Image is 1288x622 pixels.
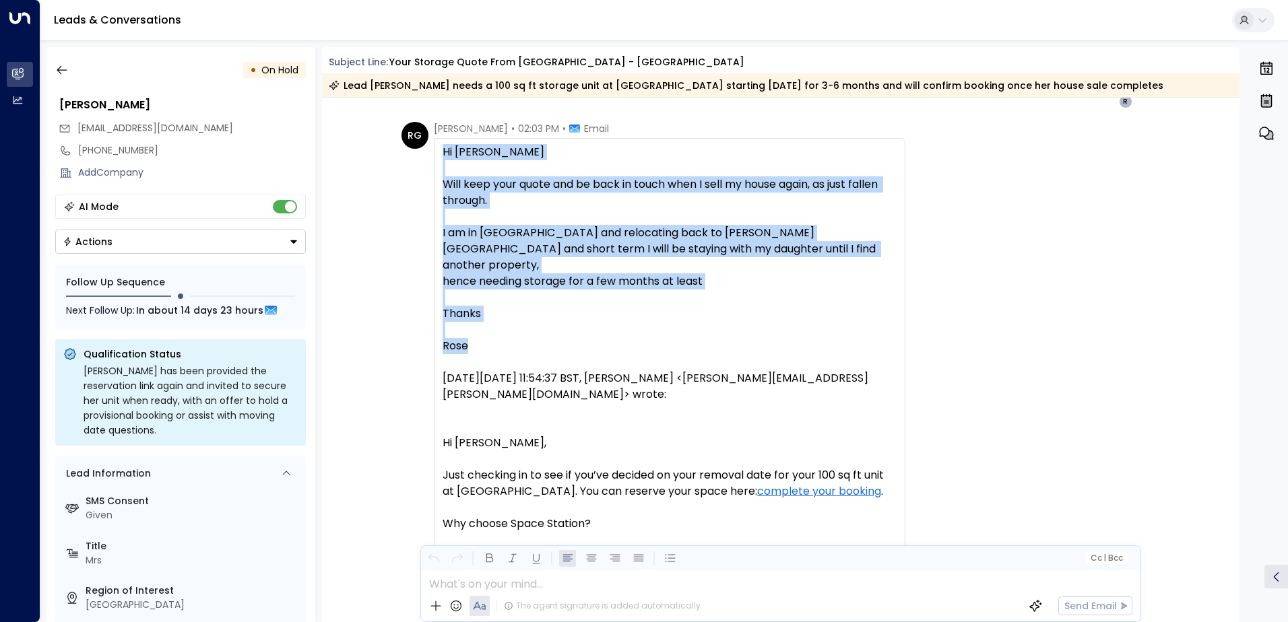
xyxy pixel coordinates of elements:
[261,63,298,77] span: On Hold
[443,370,897,403] div: [DATE][DATE] 11:54:37 BST, [PERSON_NAME] <[PERSON_NAME][EMAIL_ADDRESS][PERSON_NAME][DOMAIN_NAME]>...
[562,122,566,135] span: •
[86,494,300,508] label: SMS Consent
[86,539,300,553] label: Title
[757,483,881,499] a: complete your booking
[389,55,744,69] div: Your storage quote from [GEOGRAPHIC_DATA] - [GEOGRAPHIC_DATA]
[1119,95,1132,108] div: R
[434,122,508,135] span: [PERSON_NAME]
[443,273,897,289] div: hence needing storage for a few months at least
[66,303,295,318] div: Next Follow Up:
[443,144,897,160] div: Hi [PERSON_NAME]
[401,122,428,149] div: RG
[443,338,897,354] div: Rose
[84,364,298,438] div: [PERSON_NAME] has been provided the reservation link again and invited to secure her unit when re...
[443,306,897,322] div: Thanks
[443,225,897,273] div: I am in [GEOGRAPHIC_DATA] and relocating back to [PERSON_NAME][GEOGRAPHIC_DATA] and short term I ...
[86,598,300,612] div: [GEOGRAPHIC_DATA]
[86,553,300,567] div: Mrs
[84,347,298,361] p: Qualification Status
[55,230,306,254] div: Button group with a nested menu
[86,508,300,522] div: Given
[77,121,233,135] span: rosegalloway@sky.com
[329,55,388,69] span: Subject Line:
[66,275,295,289] div: Follow Up Sequence
[78,143,306,158] div: [PHONE_NUMBER]
[55,230,306,254] button: Actions
[61,466,151,481] div: Lead Information
[1090,553,1122,563] span: Cc Bcc
[449,550,465,567] button: Redo
[77,121,233,135] span: [EMAIL_ADDRESS][DOMAIN_NAME]
[78,166,306,180] div: AddCompany
[425,550,442,567] button: Undo
[518,122,559,135] span: 02:03 PM
[86,584,300,598] label: Region of Interest
[59,97,306,113] div: [PERSON_NAME]
[63,236,112,248] div: Actions
[443,176,897,209] div: Will keep your quote and be back in touch when I sell my house again, as just fallen through.
[1085,552,1128,565] button: Cc|Bcc
[79,200,119,213] div: AI Mode
[1103,553,1106,563] span: |
[329,79,1163,92] div: Lead [PERSON_NAME] needs a 100 sq ft storage unit at [GEOGRAPHIC_DATA] starting [DATE] for 3-6 mo...
[584,122,609,135] span: Email
[54,12,181,28] a: Leads & Conversations
[504,600,701,612] div: The agent signature is added automatically
[136,303,263,318] span: In about 14 days 23 hours
[511,122,515,135] span: •
[250,58,257,82] div: •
